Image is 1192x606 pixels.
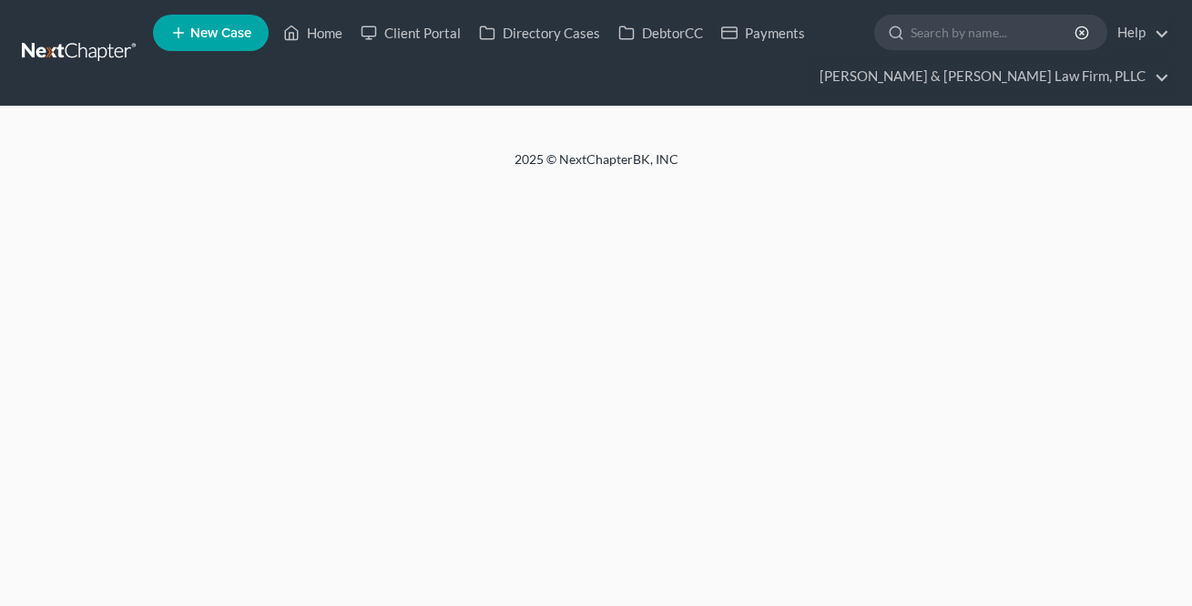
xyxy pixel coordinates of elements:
[609,16,712,49] a: DebtorCC
[911,15,1077,49] input: Search by name...
[1108,16,1169,49] a: Help
[274,16,351,49] a: Home
[470,16,609,49] a: Directory Cases
[77,150,1116,183] div: 2025 © NextChapterBK, INC
[351,16,470,49] a: Client Portal
[810,60,1169,93] a: [PERSON_NAME] & [PERSON_NAME] Law Firm, PLLC
[712,16,814,49] a: Payments
[190,26,251,40] span: New Case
